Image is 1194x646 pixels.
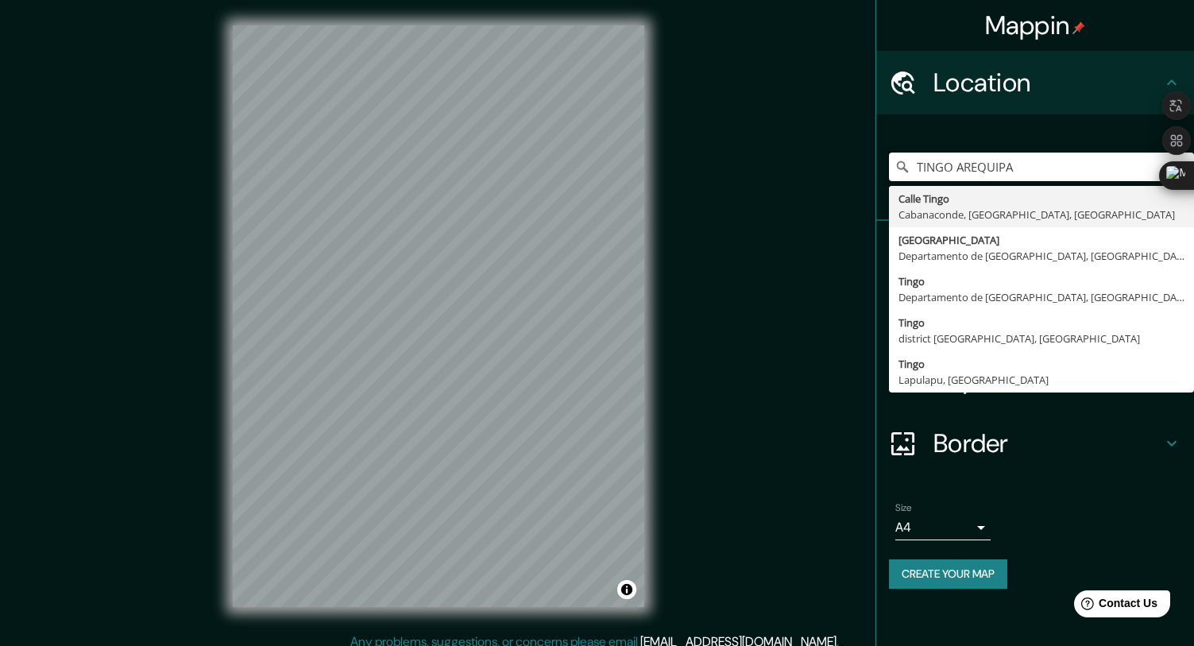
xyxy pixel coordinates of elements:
div: Departamento de [GEOGRAPHIC_DATA], [GEOGRAPHIC_DATA] [898,248,1184,264]
div: Cabanaconde, [GEOGRAPHIC_DATA], [GEOGRAPHIC_DATA] [898,207,1184,222]
div: district [GEOGRAPHIC_DATA], [GEOGRAPHIC_DATA] [898,331,1184,346]
label: Size [895,501,912,515]
div: Border [876,412,1194,475]
h4: Layout [933,364,1162,396]
div: Departamento de [GEOGRAPHIC_DATA], [GEOGRAPHIC_DATA] [898,289,1184,305]
iframe: Help widget launcher [1053,584,1177,629]
h4: Location [933,67,1162,99]
h4: Mappin [985,10,1086,41]
div: Tingo [898,356,1184,372]
div: Calle Tingo [898,191,1184,207]
canvas: Map [233,25,644,607]
div: Location [876,51,1194,114]
button: Toggle attribution [617,580,636,599]
input: Pick your city or area [889,153,1194,181]
div: Pins [876,221,1194,284]
h4: Border [933,427,1162,459]
div: Tingo [898,273,1184,289]
div: A4 [895,515,991,540]
div: Lapulapu, [GEOGRAPHIC_DATA] [898,372,1184,388]
div: [GEOGRAPHIC_DATA] [898,232,1184,248]
img: pin-icon.png [1072,21,1085,34]
button: Create your map [889,559,1007,589]
div: Tingo [898,315,1184,331]
div: Layout [876,348,1194,412]
div: Style [876,284,1194,348]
